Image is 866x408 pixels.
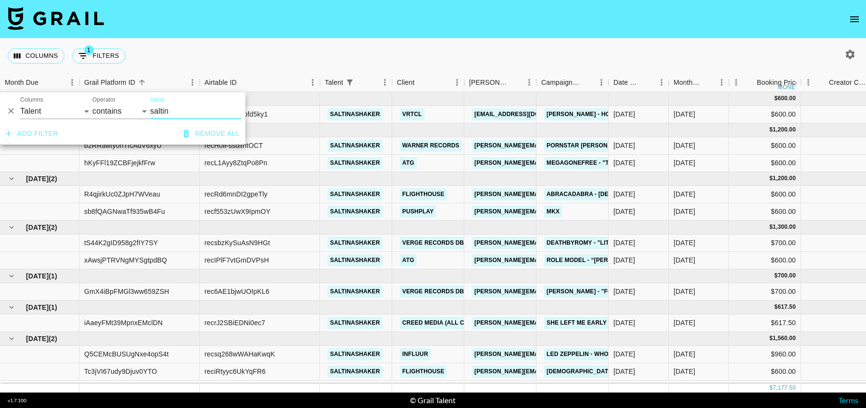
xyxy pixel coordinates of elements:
button: Sort [701,76,714,89]
div: 1 active filter [343,76,357,89]
a: Flighthouse [400,366,447,378]
button: Sort [743,76,757,89]
button: Sort [415,76,428,89]
img: Grail Talent [8,7,104,30]
a: [EMAIL_ADDRESS][DOMAIN_NAME] [472,108,580,120]
button: Remove all [179,125,243,143]
a: Flighthouse [400,188,447,200]
button: Add filter [2,125,62,143]
label: Columns [20,95,43,104]
div: rec6AE1bjwUOIpKL6 [204,287,269,296]
div: Apr '25 [674,238,695,248]
div: Jan '25 [674,158,695,168]
button: Menu [801,75,815,90]
a: Influur [400,348,431,360]
div: recH0lFssdlIhtOCT [204,141,263,150]
button: Menu [522,75,536,90]
button: Sort [815,76,829,89]
div: $617.50 [729,315,801,332]
button: Sort [135,76,149,89]
div: $ [769,174,773,183]
div: $ [775,272,778,280]
span: ( 2 ) [49,174,57,184]
div: $ [775,303,778,311]
div: $ [775,94,778,103]
button: hide children [5,301,18,314]
div: 09/09/2025 [613,349,635,359]
a: [PERSON_NAME] - Honey I'm Home [544,108,653,120]
a: [PERSON_NAME][EMAIL_ADDRESS][DOMAIN_NAME] [472,286,629,298]
div: 1,200.00 [773,126,796,134]
button: Show filters [72,48,126,64]
div: v 1.7.100 [8,397,26,404]
button: Menu [654,75,669,90]
span: [DATE] [26,271,49,281]
a: saltinashaker [328,108,382,120]
div: GmX4iBpFMGl3ww659ZSH [84,287,169,296]
button: Menu [594,75,609,90]
div: 23/05/2025 [613,287,635,296]
a: Led Zeppelin - Whole Lotta Love [544,348,657,360]
div: Client [397,73,415,92]
div: 1,560.00 [773,334,796,342]
a: saltinashaker [328,317,382,329]
div: Feb '25 [674,207,695,216]
a: ATG [400,157,417,169]
div: R4qjirkUc0ZJpH7WVeau [84,189,160,199]
div: $600.00 [729,186,801,203]
span: 1 [84,45,94,55]
div: recRd6mnDI2gpeTly [204,189,267,199]
a: [PERSON_NAME] - "Forgiving" [544,286,642,298]
div: Jan '25 [674,141,695,150]
div: Month Due [669,73,729,92]
button: Sort [357,76,370,89]
a: saltinashaker [328,366,382,378]
a: DeathbyRomy - "LITTLE DREAMER" (drag) [544,237,680,249]
a: ATG [400,254,417,266]
button: Menu [729,75,743,90]
div: 17/02/2025 [613,189,635,199]
a: [PERSON_NAME][EMAIL_ADDRESS][PERSON_NAME][DOMAIN_NAME] [472,188,678,200]
div: Talent [325,73,343,92]
div: 617.50 [777,303,796,311]
button: Sort [581,76,594,89]
div: 09/09/2025 [613,367,635,376]
div: Campaign (Type) [541,73,581,92]
button: Delete [4,104,18,118]
input: Filter value [150,104,242,119]
a: mkx [544,206,562,218]
div: recIPlF7vtGmDVPsH [204,255,269,265]
div: [PERSON_NAME] [469,73,509,92]
a: Terms [839,395,858,405]
a: saltinashaker [328,188,382,200]
div: Feb '25 [674,189,695,199]
div: Jun '25 [674,318,695,328]
div: 1,300.00 [773,223,796,231]
div: $600.00 [729,106,801,123]
span: ( 2 ) [49,223,57,232]
div: xAwsjPTRVNgMYSgtpdBQ [84,255,167,265]
div: 1,200.00 [773,174,796,183]
div: Q5CEMcBUSUgNxe4opS4t [84,349,169,359]
div: Month Due [674,73,701,92]
button: Sort [509,76,522,89]
button: Sort [237,76,250,89]
button: Menu [378,75,392,90]
div: recsbzKySuAsN9HGt [204,238,270,248]
div: Date Created [609,73,669,92]
a: saltinashaker [328,286,382,298]
a: Verge Records dba ONErpm [400,286,498,298]
button: Menu [65,75,79,90]
div: recrJ2SBiEDNi0ec7 [204,318,265,328]
button: Sort [38,76,52,89]
a: PORNSTAR [PERSON_NAME] [544,140,633,152]
div: $600.00 [729,363,801,381]
button: hide children [5,172,18,185]
a: saltinashaker [328,254,382,266]
button: Select columns [8,48,64,64]
div: $600.00 [729,155,801,172]
div: May '25 [674,287,695,296]
div: reciRtyyc6UkYqFR6 [204,367,266,376]
div: Sep '25 [674,367,695,376]
label: Value [150,95,165,104]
